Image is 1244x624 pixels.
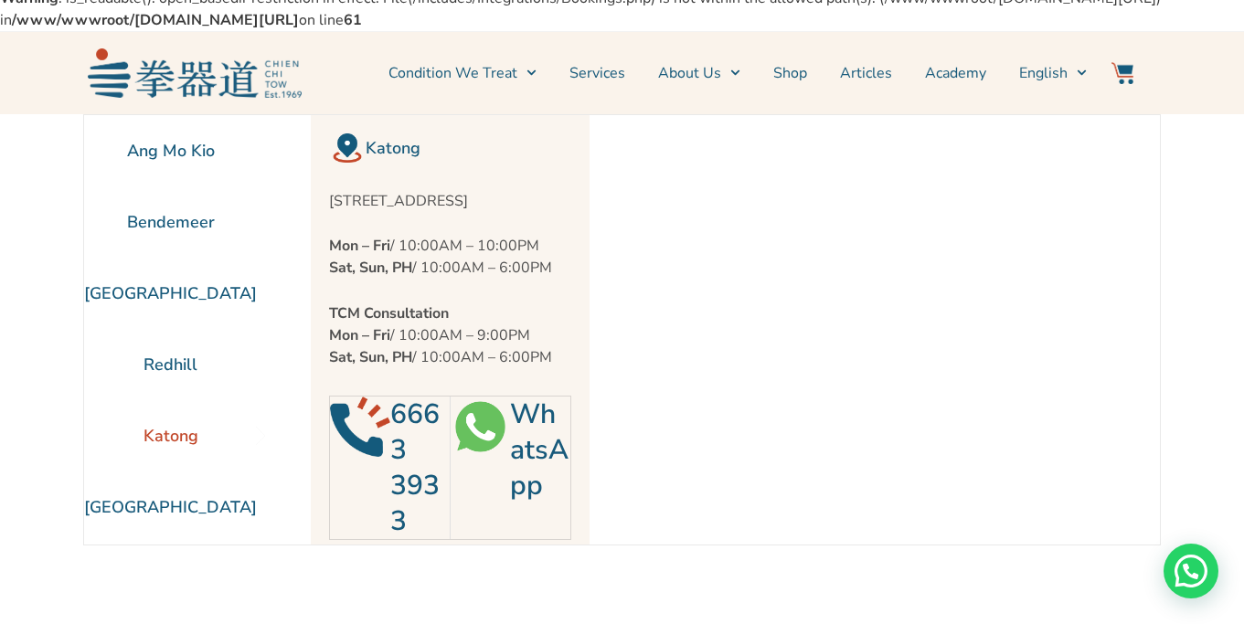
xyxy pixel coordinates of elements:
a: About Us [658,50,740,96]
a: Shop [773,50,807,96]
strong: Mon – Fri [329,236,390,256]
span: English [1019,62,1068,84]
a: English [1019,50,1087,96]
a: Services [569,50,625,96]
a: 6663 3933 [390,396,440,540]
a: Articles [840,50,892,96]
p: [STREET_ADDRESS] [329,190,571,212]
nav: Menu [311,50,1088,96]
a: WhatsApp [510,396,569,504]
strong: Sat, Sun, PH [329,347,412,367]
p: / 10:00AM – 10:00PM / 10:00AM – 6:00PM [329,235,571,279]
a: Condition We Treat [388,50,537,96]
strong: Sat, Sun, PH [329,258,412,278]
img: Website Icon-03 [1111,62,1133,84]
iframe: madam partum by chien chi tow [590,115,1107,545]
p: / 10:00AM – 9:00PM / 10:00AM – 6:00PM [329,302,571,368]
h2: Katong [366,135,571,161]
strong: TCM Consultation Mon – Fri [329,303,449,345]
a: Academy [925,50,986,96]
